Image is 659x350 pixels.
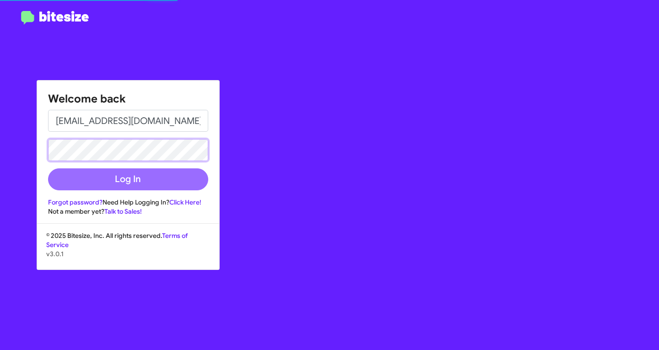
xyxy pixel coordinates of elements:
[48,198,208,207] div: Need Help Logging In?
[48,168,208,190] button: Log In
[104,207,142,215] a: Talk to Sales!
[46,232,188,249] a: Terms of Service
[48,92,208,106] h1: Welcome back
[37,231,219,269] div: © 2025 Bitesize, Inc. All rights reserved.
[169,198,201,206] a: Click Here!
[48,198,103,206] a: Forgot password?
[46,249,210,258] p: v3.0.1
[48,110,208,132] input: Email address
[48,207,208,216] div: Not a member yet?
